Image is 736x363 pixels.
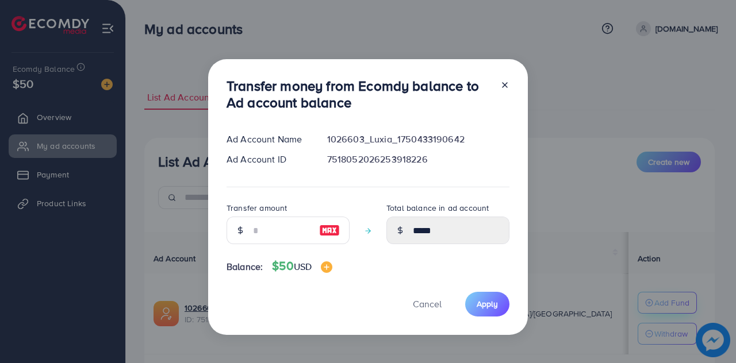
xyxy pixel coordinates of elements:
span: Cancel [413,298,442,310]
div: 1026603_Luxia_1750433190642 [318,133,519,146]
img: image [319,223,340,237]
span: Balance: [227,260,263,273]
div: Ad Account Name [217,133,318,146]
div: 7518052026253918226 [318,153,519,166]
label: Transfer amount [227,202,287,214]
label: Total balance in ad account [386,202,489,214]
span: USD [294,260,312,273]
span: Apply [477,298,498,310]
div: Ad Account ID [217,153,318,166]
button: Apply [465,292,509,316]
h3: Transfer money from Ecomdy balance to Ad account balance [227,78,491,111]
h4: $50 [272,259,332,273]
img: image [321,261,332,273]
button: Cancel [398,292,456,316]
